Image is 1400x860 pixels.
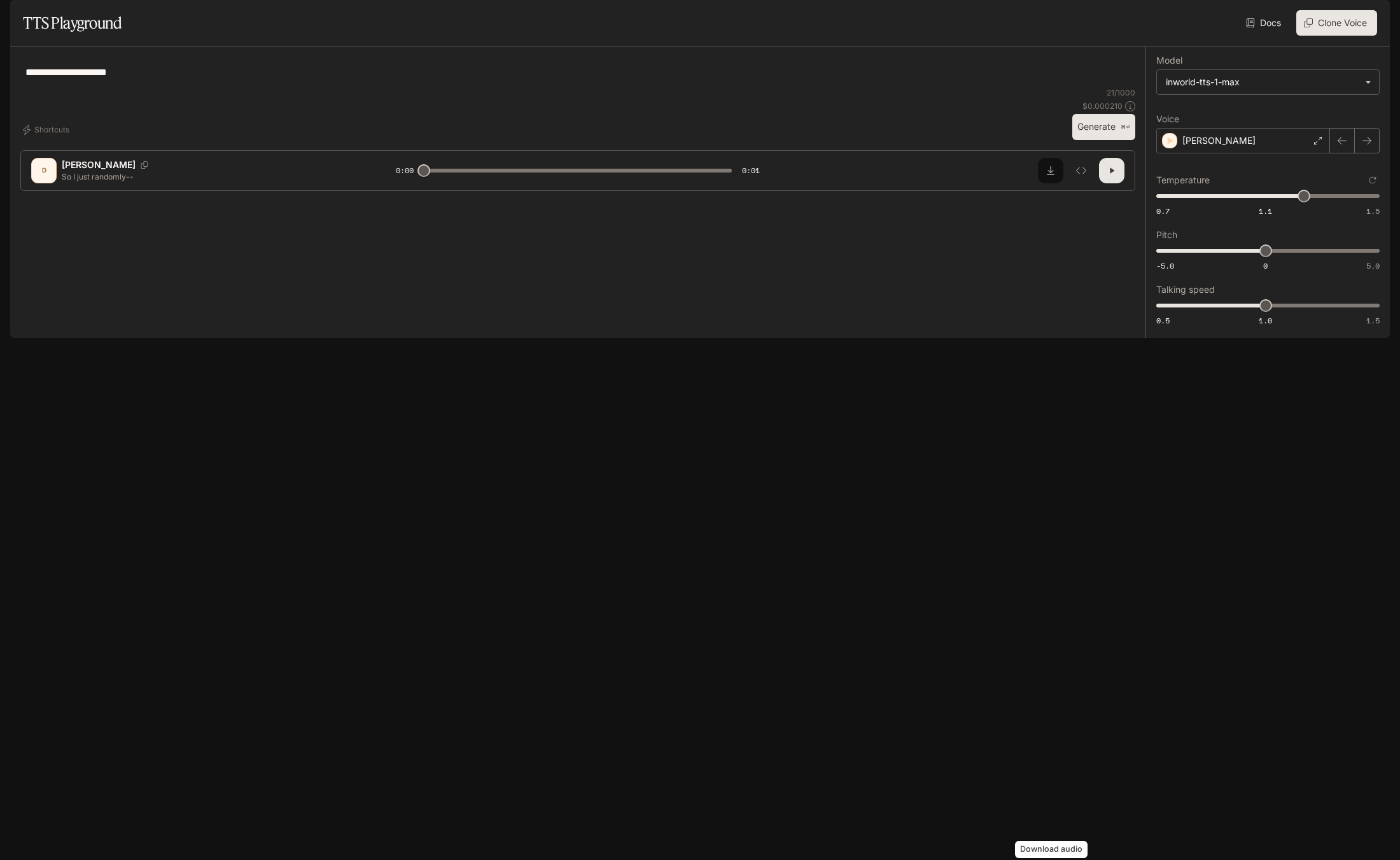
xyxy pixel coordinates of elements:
div: inworld-tts-1-max [1166,76,1359,88]
p: [PERSON_NAME] [1182,134,1256,147]
div: D [34,160,54,181]
p: Temperature [1156,176,1210,185]
p: ⌘⏎ [1121,123,1130,131]
p: Voice [1156,115,1179,123]
p: Pitch [1156,230,1177,239]
p: Model [1156,56,1182,65]
span: 0:01 [742,164,760,177]
div: Download audio [1015,841,1088,858]
button: Download audio [1038,158,1063,183]
p: 21 / 1000 [1107,87,1135,98]
span: 1.5 [1366,315,1380,326]
button: Clone Voice [1296,10,1377,36]
a: Docs [1243,10,1286,36]
span: 0 [1263,260,1268,271]
span: -5.0 [1156,260,1174,271]
span: 0:00 [396,164,414,177]
span: 1.1 [1259,206,1272,216]
p: So I just randomly-- [62,171,365,182]
span: 0.5 [1156,315,1170,326]
button: Inspect [1068,158,1094,183]
span: 1.0 [1259,315,1272,326]
button: open drawer [10,6,32,29]
h1: TTS Playground [23,10,122,36]
p: $ 0.000210 [1082,101,1123,111]
div: inworld-tts-1-max [1157,70,1379,94]
p: [PERSON_NAME] [62,159,136,171]
span: 1.5 [1366,206,1380,216]
button: Shortcuts [20,120,74,140]
button: Reset to default [1366,173,1380,187]
button: Copy Voice ID [136,161,153,169]
p: Talking speed [1156,285,1215,294]
span: 0.7 [1156,206,1170,216]
button: Generate⌘⏎ [1072,114,1135,140]
span: 5.0 [1366,260,1380,271]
